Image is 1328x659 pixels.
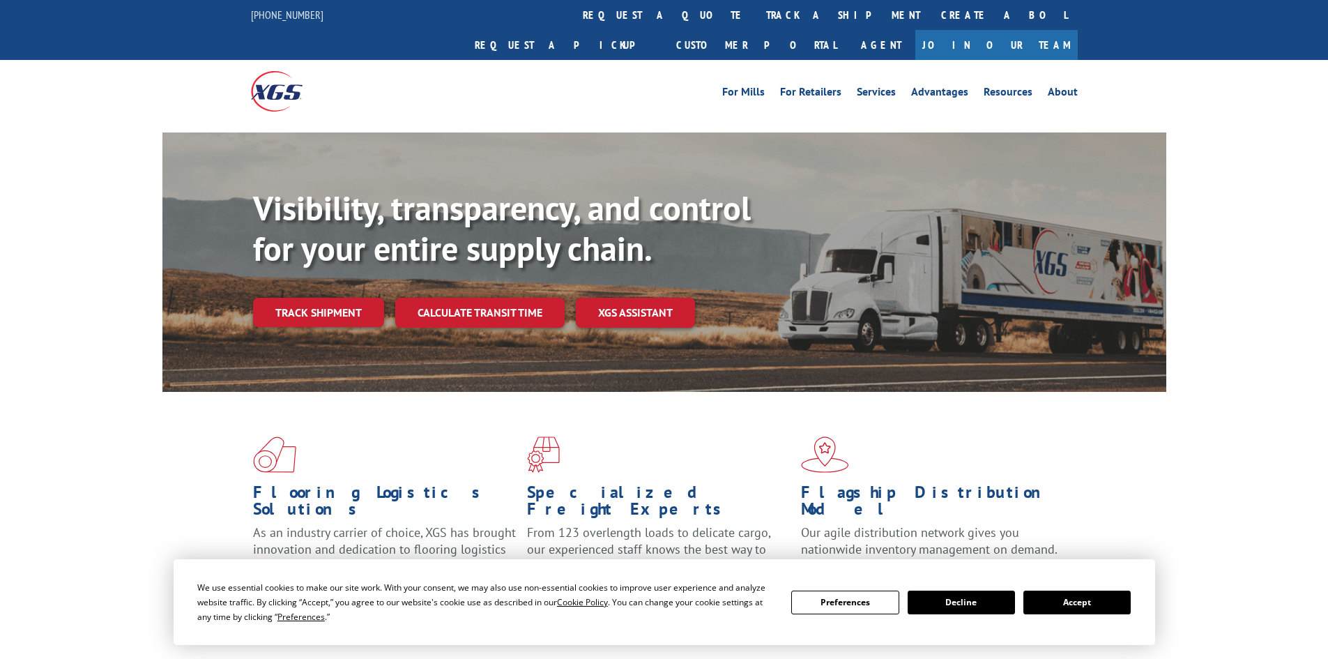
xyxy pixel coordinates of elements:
a: Services [857,86,896,102]
a: Join Our Team [915,30,1078,60]
a: Agent [847,30,915,60]
a: Request a pickup [464,30,666,60]
span: Our agile distribution network gives you nationwide inventory management on demand. [801,524,1058,557]
a: Resources [984,86,1032,102]
h1: Flagship Distribution Model [801,484,1064,524]
img: xgs-icon-flagship-distribution-model-red [801,437,849,473]
a: Customer Portal [666,30,847,60]
div: We use essential cookies to make our site work. With your consent, we may also use non-essential ... [197,580,774,624]
b: Visibility, transparency, and control for your entire supply chain. [253,186,751,270]
span: Cookie Policy [557,596,608,608]
span: Preferences [277,611,325,623]
a: Calculate transit time [395,298,565,328]
h1: Specialized Freight Experts [527,484,791,524]
button: Accept [1023,591,1131,614]
a: Advantages [911,86,968,102]
a: About [1048,86,1078,102]
img: xgs-icon-focused-on-flooring-red [527,437,560,473]
button: Preferences [791,591,899,614]
a: For Mills [722,86,765,102]
a: For Retailers [780,86,841,102]
img: xgs-icon-total-supply-chain-intelligence-red [253,437,296,473]
a: XGS ASSISTANT [576,298,695,328]
a: [PHONE_NUMBER] [251,8,323,22]
button: Decline [908,591,1015,614]
div: Cookie Consent Prompt [174,559,1155,645]
h1: Flooring Logistics Solutions [253,484,517,524]
p: From 123 overlength loads to delicate cargo, our experienced staff knows the best way to move you... [527,524,791,586]
span: As an industry carrier of choice, XGS has brought innovation and dedication to flooring logistics... [253,524,516,574]
a: Track shipment [253,298,384,327]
